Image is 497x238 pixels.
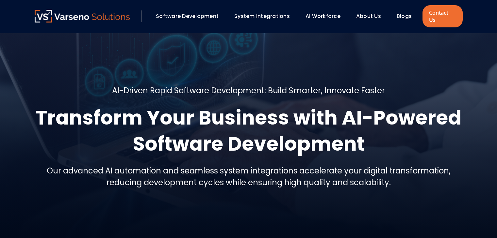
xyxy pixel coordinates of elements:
[35,105,463,157] h1: Transform Your Business with AI-Powered Software Development
[356,12,381,20] a: About Us
[393,11,421,22] div: Blogs
[231,11,299,22] div: System Integrations
[306,12,340,20] a: AI Workforce
[422,5,462,27] a: Contact Us
[35,165,463,188] h5: Our advanced AI automation and seamless system integrations accelerate your digital transformatio...
[353,11,390,22] div: About Us
[156,12,219,20] a: Software Development
[112,85,385,97] h5: AI-Driven Rapid Software Development: Build Smarter, Innovate Faster
[153,11,228,22] div: Software Development
[302,11,350,22] div: AI Workforce
[35,10,130,22] img: Varseno Solutions – Product Engineering & IT Services
[234,12,290,20] a: System Integrations
[397,12,412,20] a: Blogs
